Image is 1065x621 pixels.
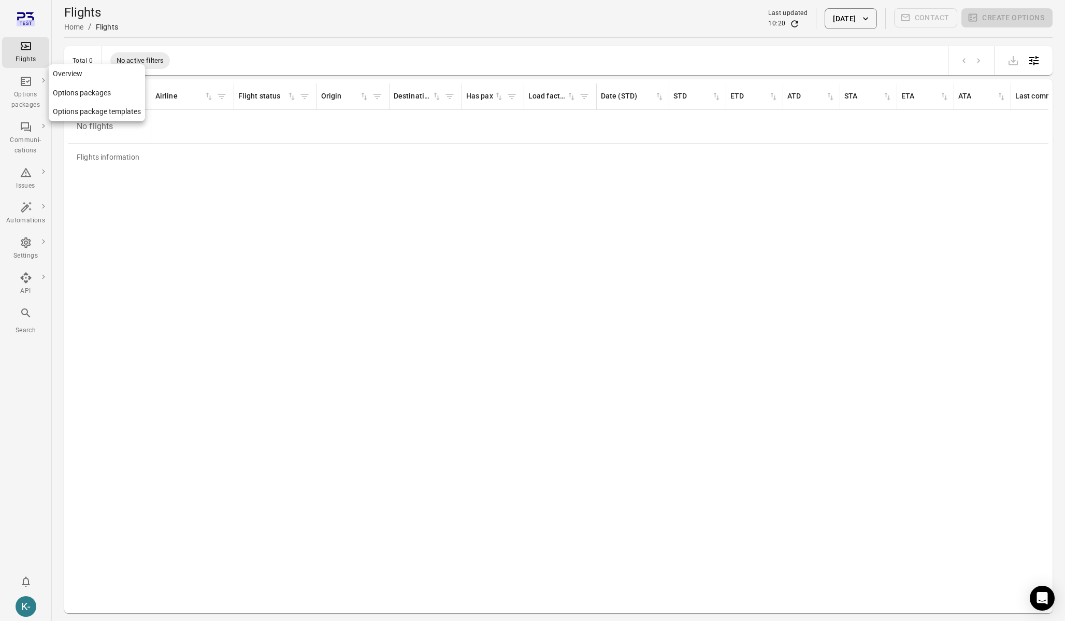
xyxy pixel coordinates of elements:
[6,90,45,110] div: Options packages
[844,91,893,102] div: Sort by STA in ascending order
[6,326,45,336] div: Search
[321,91,359,102] div: Origin
[73,112,147,141] p: No flights
[64,23,84,31] a: Home
[601,91,665,102] div: Sort by date (STD) in ascending order
[321,91,369,102] div: Sort by origin in ascending order
[789,19,800,29] button: Refresh data
[528,91,577,102] div: Sort by load factor in ascending order
[6,54,45,65] div: Flights
[369,89,385,104] button: Filter by origin
[297,89,312,104] button: Filter by flight status
[16,596,36,617] div: K-
[673,91,711,102] div: STD
[155,91,204,102] div: Airline
[894,8,958,29] span: Please make a selection to create communications
[88,21,92,33] li: /
[49,64,145,83] a: Overview
[49,83,145,103] a: Options packages
[787,91,825,102] div: ATD
[155,91,214,102] div: Sort by airline in ascending order
[73,57,93,64] div: Total 0
[957,54,986,67] nav: pagination navigation
[466,91,504,102] div: Sort by has pax in ascending order
[49,64,145,121] nav: Local navigation
[844,91,882,102] div: STA
[730,91,768,102] div: ETD
[768,8,808,19] div: Last updated
[673,91,722,102] div: Sort by STD in ascending order
[528,91,566,102] div: Load factor
[6,181,45,191] div: Issues
[901,91,939,102] div: ETA
[394,91,442,102] div: Sort by destination in ascending order
[6,216,45,226] div: Automations
[394,91,431,102] div: Destination
[68,144,148,171] div: Flights information
[958,91,996,102] div: ATA
[238,91,286,102] div: Flight status
[16,571,36,592] button: Notifications
[64,21,118,33] nav: Breadcrumbs
[442,89,457,104] button: Filter by destination
[6,135,45,156] div: Communi-cations
[787,91,836,102] div: Sort by ATD in ascending order
[96,22,118,32] div: Flights
[504,89,520,104] button: Filter by has pax
[730,91,779,102] div: Sort by ETD in ascending order
[466,91,494,102] div: Has pax
[577,89,592,104] button: Filter by load factor
[11,592,40,621] button: Kristinn - avilabs
[110,55,170,66] span: No active filters
[214,89,229,104] button: Filter by airline
[238,91,297,102] div: Sort by flight status in ascending order
[1003,55,1024,65] span: Please make a selection to export
[768,19,785,29] div: 10:20
[1024,50,1044,71] button: Open table configuration
[825,8,876,29] button: [DATE]
[64,4,118,21] h1: Flights
[6,286,45,297] div: API
[901,91,949,102] div: Sort by ETA in ascending order
[49,102,145,121] a: Options package templates
[6,251,45,261] div: Settings
[601,91,654,102] div: Date (STD)
[958,91,1006,102] div: Sort by ATA in ascending order
[1030,586,1055,611] div: Open Intercom Messenger
[961,8,1053,29] span: Please make a selection to create an option package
